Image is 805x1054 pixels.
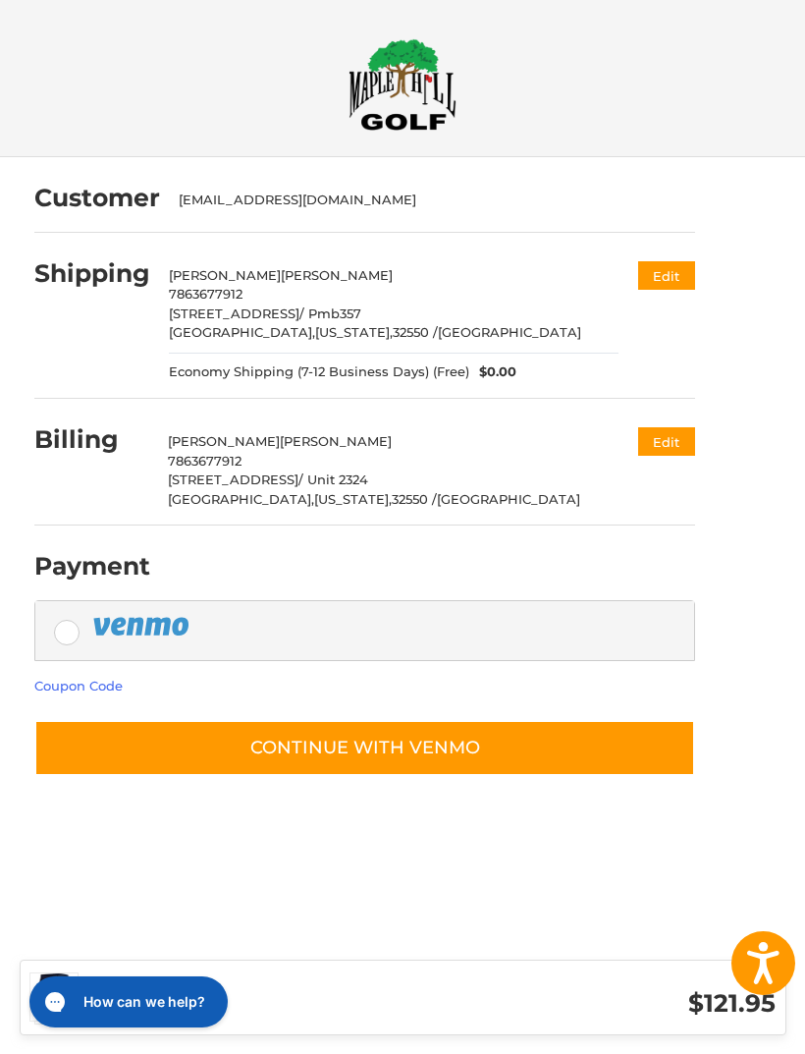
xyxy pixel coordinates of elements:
span: 32550 / [393,324,438,340]
iframe: Gorgias live chat messenger [20,970,234,1034]
span: [PERSON_NAME] [281,267,393,283]
span: $0.00 [469,362,516,382]
h2: Billing [34,424,149,455]
img: Maple Hill Golf [349,38,456,131]
h3: $121.95 [437,988,776,1019]
span: 7863677912 [168,453,241,469]
span: [GEOGRAPHIC_DATA], [168,491,314,507]
span: [STREET_ADDRESS] [168,472,298,487]
span: / Unit 2324 [298,472,368,487]
button: Edit [638,427,695,456]
button: Edit [638,261,695,290]
span: [US_STATE], [315,324,393,340]
h2: Customer [34,183,160,213]
span: Economy Shipping (7-12 Business Days) (Free) [169,362,469,382]
span: [US_STATE], [314,491,392,507]
span: [PERSON_NAME] [168,433,280,449]
span: 7863677912 [169,286,242,302]
button: Continue with Venmo [34,720,695,776]
img: PayPal icon [92,614,192,638]
span: [STREET_ADDRESS] [169,305,299,321]
span: [GEOGRAPHIC_DATA] [437,491,580,507]
span: 32550 / [392,491,437,507]
span: [PERSON_NAME] [280,433,392,449]
span: [PERSON_NAME] [169,267,281,283]
a: Coupon Code [34,678,123,693]
h2: Payment [34,551,150,582]
div: [EMAIL_ADDRESS][DOMAIN_NAME] [179,191,675,210]
iframe: Google Customer Reviews [643,1001,805,1054]
span: [GEOGRAPHIC_DATA] [438,324,581,340]
h2: Shipping [34,258,150,289]
h3: 3 Items [98,983,437,1006]
span: / Pmb357 [299,305,361,321]
span: [GEOGRAPHIC_DATA], [169,324,315,340]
